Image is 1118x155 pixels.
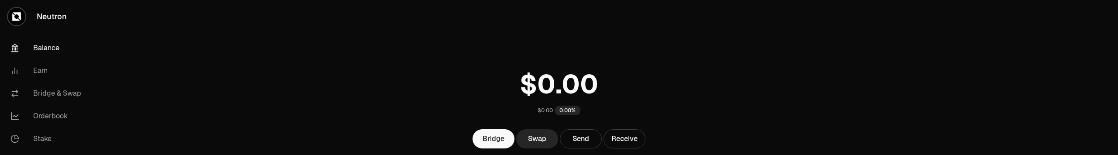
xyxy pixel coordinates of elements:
[555,106,580,115] div: 0.00%
[473,129,514,148] a: Bridge
[3,59,94,82] a: Earn
[3,82,94,105] a: Bridge & Swap
[3,127,94,150] a: Stake
[604,129,645,148] button: Receive
[560,129,602,148] button: Send
[3,37,94,59] a: Balance
[538,107,553,114] div: $0.00
[516,129,558,148] a: Swap
[3,105,94,127] a: Orderbook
